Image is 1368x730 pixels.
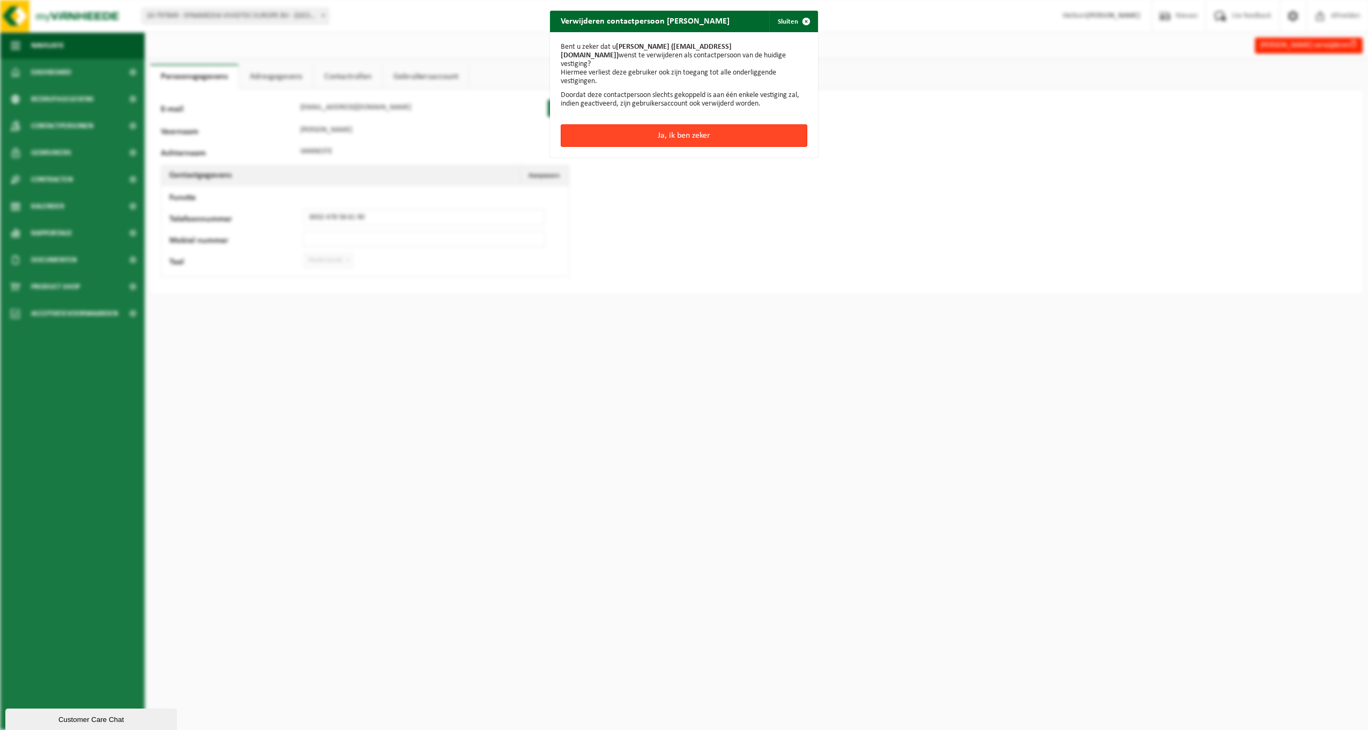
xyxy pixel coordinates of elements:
[769,11,817,32] button: Sluiten
[5,706,179,730] iframe: chat widget
[561,43,807,86] p: Bent u zeker dat u wenst te verwijderen als contactpersoon van de huidige vestiging? Hiermee verl...
[561,43,732,59] strong: [PERSON_NAME] ([EMAIL_ADDRESS][DOMAIN_NAME])
[561,91,807,108] p: Doordat deze contactpersoon slechts gekoppeld is aan één enkele vestiging zal, indien geactiveerd...
[561,124,807,147] button: Ja, ik ben zeker
[550,11,740,31] h2: Verwijderen contactpersoon [PERSON_NAME]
